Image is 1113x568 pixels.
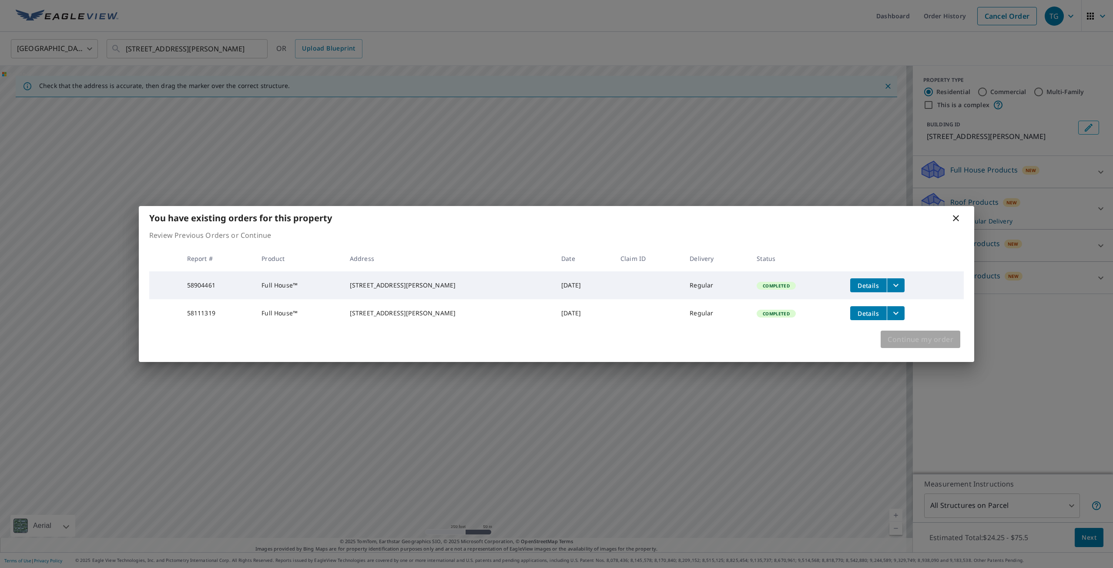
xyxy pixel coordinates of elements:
span: Details [855,309,882,318]
td: 58111319 [180,299,255,327]
td: Regular [683,271,750,299]
div: [STREET_ADDRESS][PERSON_NAME] [350,281,547,290]
th: Product [255,246,343,271]
button: filesDropdownBtn-58904461 [887,278,905,292]
td: [DATE] [554,271,613,299]
th: Report # [180,246,255,271]
td: Regular [683,299,750,327]
span: Completed [758,283,795,289]
span: Continue my order [888,333,953,345]
th: Status [750,246,843,271]
td: [DATE] [554,299,613,327]
td: 58904461 [180,271,255,299]
p: Review Previous Orders or Continue [149,230,964,240]
th: Date [554,246,613,271]
b: You have existing orders for this property [149,212,332,224]
button: filesDropdownBtn-58111319 [887,306,905,320]
th: Address [343,246,554,271]
td: Full House™ [255,299,343,327]
th: Delivery [683,246,750,271]
th: Claim ID [613,246,683,271]
button: detailsBtn-58904461 [850,278,887,292]
td: Full House™ [255,271,343,299]
button: Continue my order [881,331,960,348]
button: detailsBtn-58111319 [850,306,887,320]
div: [STREET_ADDRESS][PERSON_NAME] [350,309,547,318]
span: Completed [758,311,795,317]
span: Details [855,281,882,290]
